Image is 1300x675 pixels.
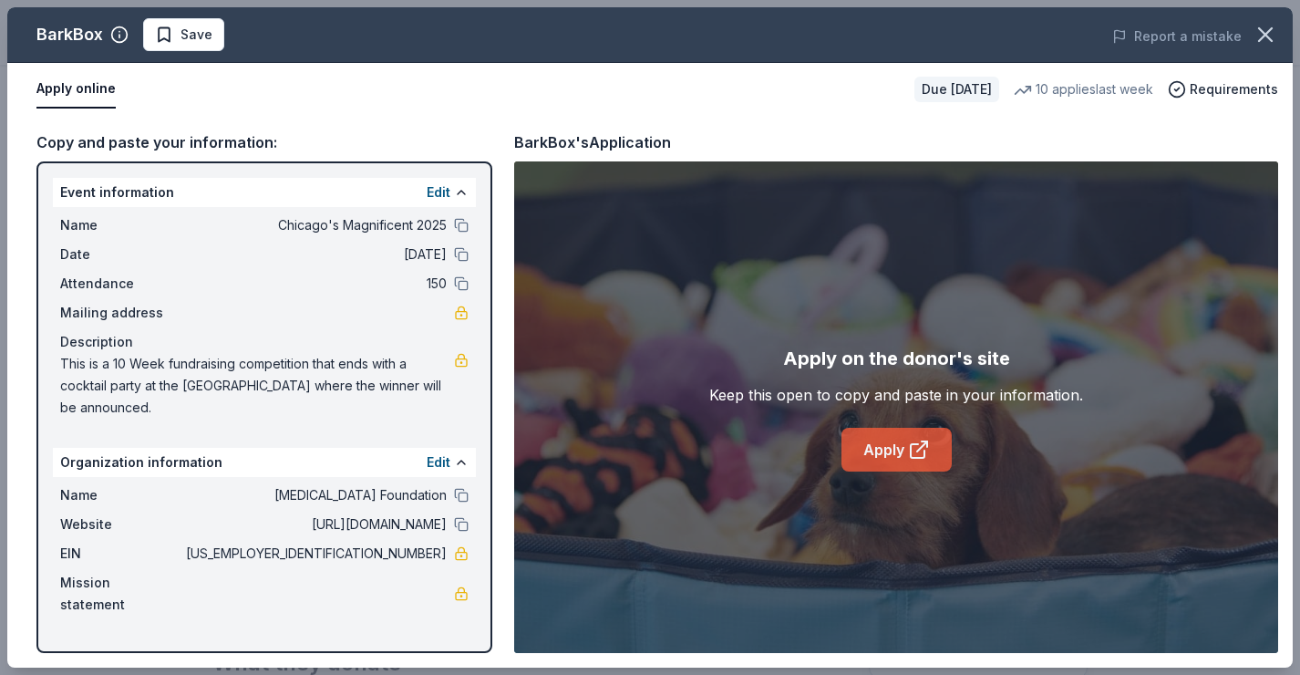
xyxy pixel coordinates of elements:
[914,77,999,102] div: Due [DATE]
[60,353,454,419] span: This is a 10 Week fundraising competition that ends with a cocktail party at the [GEOGRAPHIC_DATA...
[181,24,212,46] span: Save
[53,448,476,477] div: Organization information
[60,331,469,353] div: Description
[427,452,450,473] button: Edit
[182,543,447,565] span: [US_EMPLOYER_IDENTIFICATION_NUMBER]
[182,514,447,535] span: [URL][DOMAIN_NAME]
[53,178,476,207] div: Event information
[60,244,182,265] span: Date
[36,130,492,154] div: Copy and paste your information:
[36,70,116,109] button: Apply online
[427,182,450,203] button: Edit
[1014,78,1153,100] div: 10 applies last week
[1190,78,1278,100] span: Requirements
[182,244,447,265] span: [DATE]
[60,543,182,565] span: EIN
[783,344,1010,373] div: Apply on the donor's site
[1168,78,1278,100] button: Requirements
[60,572,182,616] span: Mission statement
[36,20,103,49] div: BarkBox
[709,384,1083,406] div: Keep this open to copy and paste in your information.
[182,484,447,506] span: [MEDICAL_DATA] Foundation
[60,214,182,236] span: Name
[60,302,182,324] span: Mailing address
[60,514,182,535] span: Website
[143,18,224,51] button: Save
[182,273,447,295] span: 150
[514,130,671,154] div: BarkBox's Application
[182,214,447,236] span: Chicago's Magnificent 2025
[1112,26,1242,47] button: Report a mistake
[841,428,952,472] a: Apply
[60,484,182,506] span: Name
[60,273,182,295] span: Attendance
